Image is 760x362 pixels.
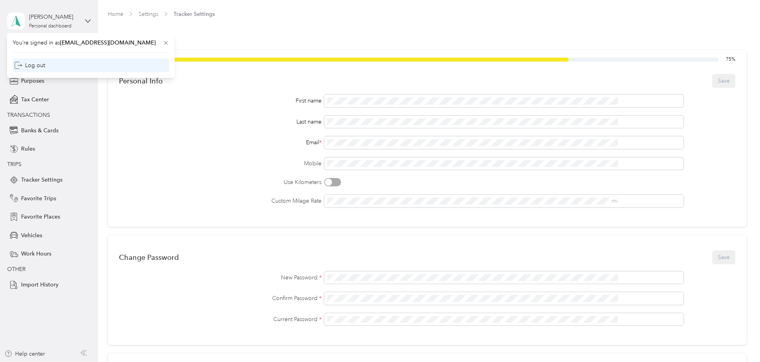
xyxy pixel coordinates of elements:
[108,11,123,17] a: Home
[119,197,322,205] label: Custom Milage Rate
[7,112,50,118] span: TRANSACTIONS
[21,126,58,135] span: Banks & Cards
[119,178,322,186] label: Use Kilometers
[21,281,58,289] span: Import History
[173,10,215,18] span: Tracker Settings
[119,138,322,147] div: Email
[21,231,42,240] span: Vehicles
[29,24,72,29] div: Personal dashboard
[14,61,45,70] div: Log out
[119,159,322,168] label: Mobile
[119,77,163,85] div: Personal Info
[60,39,156,46] span: [EMAIL_ADDRESS][DOMAIN_NAME]
[7,161,21,168] span: TRIPS
[21,77,44,85] span: Purposes
[13,39,169,47] span: You’re signed in as
[119,273,322,282] label: New Password
[4,350,45,358] button: Help center
[21,176,62,184] span: Tracker Settings
[726,56,735,63] span: 75 %
[119,118,322,126] div: Last name
[7,266,25,273] span: OTHER
[21,194,56,203] span: Favorite Trips
[29,13,79,21] div: [PERSON_NAME]
[612,197,618,204] span: mi
[138,11,158,17] a: Settings
[21,145,35,153] span: Rules
[715,317,760,362] iframe: Everlance-gr Chat Button Frame
[119,294,322,302] label: Confirm Password
[119,97,322,105] div: First name
[21,95,49,104] span: Tax Center
[21,250,51,258] span: Work Hours
[21,213,60,221] span: Favorite Places
[119,315,322,323] label: Current Password
[119,253,179,261] div: Change Password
